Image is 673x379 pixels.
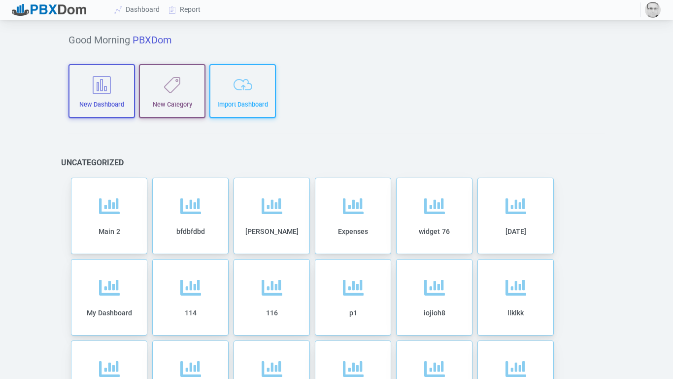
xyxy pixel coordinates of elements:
[245,227,299,235] span: [PERSON_NAME]
[338,227,368,235] span: Expenses
[110,0,165,19] a: Dashboard
[645,2,661,18] img: 59815a3c8890a36c254578057cc7be37
[165,0,205,19] a: Report
[139,64,205,118] button: New Category
[133,34,172,46] span: PBXDom
[507,309,524,317] span: llklkk
[185,309,197,317] span: 114
[87,309,132,317] span: My Dashboard
[419,227,450,235] span: widget 76
[176,227,205,235] span: bfdbfdbd
[68,34,604,46] h5: Good Morning
[424,309,445,317] span: iojioh8
[505,227,526,235] span: [DATE]
[68,64,135,118] button: New Dashboard
[266,309,278,317] span: 116
[349,309,357,317] span: p1
[209,64,276,118] button: Import Dashboard
[61,158,124,167] h6: Uncategorized
[99,227,120,235] span: Main 2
